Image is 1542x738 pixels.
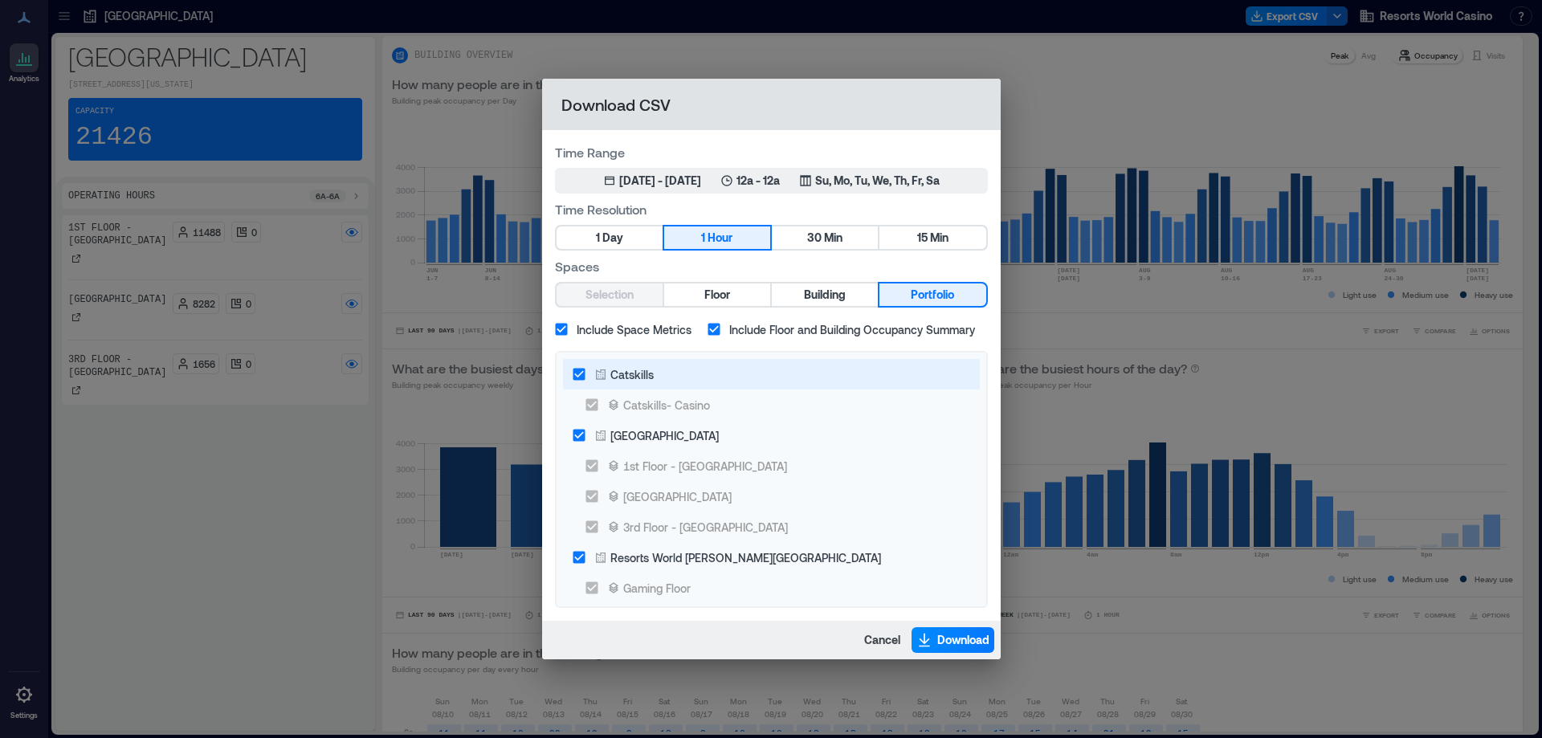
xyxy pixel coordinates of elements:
[623,488,732,505] div: [GEOGRAPHIC_DATA]
[701,228,705,248] span: 1
[602,228,623,248] span: Day
[729,321,975,338] span: Include Floor and Building Occupancy Summary
[736,173,780,189] p: 12a - 12a
[859,627,905,653] button: Cancel
[610,366,654,383] div: Catskills
[704,285,730,305] span: Floor
[555,257,988,275] label: Spaces
[623,580,691,597] div: Gaming Floor
[664,226,770,249] button: 1 Hour
[664,283,770,306] button: Floor
[557,226,663,249] button: 1 Day
[555,200,988,218] label: Time Resolution
[879,226,985,249] button: 15 Min
[804,285,846,305] span: Building
[610,549,881,566] div: Resorts World [PERSON_NAME][GEOGRAPHIC_DATA]
[917,228,928,248] span: 15
[911,285,954,305] span: Portfolio
[542,79,1001,130] h2: Download CSV
[772,226,878,249] button: 30 Min
[930,228,948,248] span: Min
[937,632,989,648] span: Download
[864,632,900,648] span: Cancel
[555,143,988,161] label: Time Range
[772,283,878,306] button: Building
[623,397,710,414] div: Catskills- Casino
[879,283,985,306] button: Portfolio
[555,168,988,194] button: [DATE] - [DATE]12a - 12aSu, Mo, Tu, We, Th, Fr, Sa
[912,627,994,653] button: Download
[596,228,600,248] span: 1
[623,519,788,536] div: 3rd Floor - [GEOGRAPHIC_DATA]
[708,228,732,248] span: Hour
[807,228,822,248] span: 30
[824,228,842,248] span: Min
[815,173,940,189] p: Su, Mo, Tu, We, Th, Fr, Sa
[623,458,787,475] div: 1st Floor - [GEOGRAPHIC_DATA]
[610,427,719,444] div: [GEOGRAPHIC_DATA]
[577,321,691,338] span: Include Space Metrics
[619,173,701,189] div: [DATE] - [DATE]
